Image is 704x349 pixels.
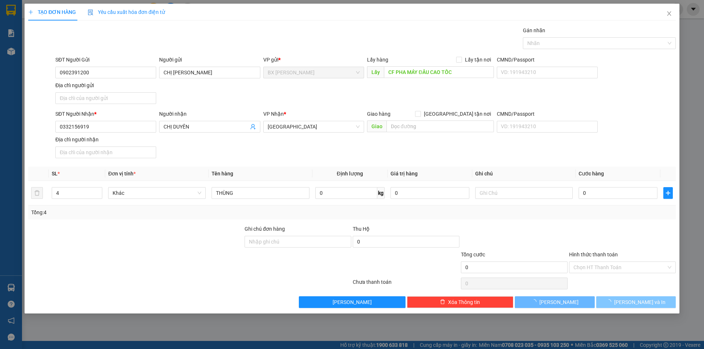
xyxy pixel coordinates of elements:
span: kg [377,187,385,199]
label: Hình thức thanh toán [569,252,618,257]
div: CHỊ [PERSON_NAME] [6,24,65,41]
span: Khác [113,188,201,198]
button: delete [31,187,43,199]
span: Tổng cước [461,252,485,257]
span: SL [52,171,58,177]
span: TẠO ĐƠN HÀNG [28,9,76,15]
span: Sài Gòn [268,121,360,132]
label: Ghi chú đơn hàng [245,226,285,232]
input: VD: Bàn, Ghế [212,187,309,199]
div: 0902391200 [6,41,65,52]
input: 0 [390,187,469,199]
span: Gửi: [6,7,18,15]
span: [GEOGRAPHIC_DATA] tận nơi [421,110,494,118]
span: Lấy hàng [367,57,388,63]
span: Tên hàng [212,171,233,177]
div: BX [PERSON_NAME] [6,6,65,24]
span: Nhận: [70,6,88,14]
span: Đơn vị tính [108,171,136,177]
span: delete [440,299,445,305]
div: CMND/Passport [497,110,598,118]
span: loading [531,299,539,304]
button: [PERSON_NAME] [515,296,594,308]
span: [PERSON_NAME] [333,298,372,306]
div: Người gửi [159,56,260,64]
span: CF PHA MÁY ĐẦU CAO TỐC [6,52,55,90]
input: Ghi Chú [475,187,573,199]
span: close [666,11,672,16]
span: BX Cao Lãnh [268,67,360,78]
div: SĐT Người Gửi [55,56,156,64]
input: Địa chỉ của người nhận [55,146,156,158]
span: Lấy [367,66,384,78]
img: icon [88,10,93,15]
span: [PERSON_NAME] [539,298,579,306]
button: deleteXóa Thông tin [407,296,514,308]
span: plus [28,10,33,15]
span: Yêu cầu xuất hóa đơn điện tử [88,9,165,15]
div: SĐT Người Nhận [55,110,156,118]
span: Cước hàng [579,171,604,177]
div: Chưa thanh toán [352,278,460,291]
button: [PERSON_NAME] [299,296,406,308]
div: Địa chỉ người gửi [55,81,156,89]
div: VP gửi [263,56,364,64]
span: Định lượng [337,171,363,177]
div: CHỊ [PERSON_NAME] [70,23,144,31]
div: Người nhận [159,110,260,118]
span: Thu Hộ [353,226,370,232]
span: VP Nhận [263,111,284,117]
div: [GEOGRAPHIC_DATA] [70,6,144,23]
span: Giá trị hàng [390,171,418,177]
th: Ghi chú [472,167,576,181]
button: [PERSON_NAME] và In [596,296,676,308]
div: CMND/Passport [497,56,598,64]
div: Tổng: 4 [31,208,272,216]
span: user-add [250,124,256,130]
input: Dọc đường [386,120,494,132]
span: [PERSON_NAME] và In [614,298,665,306]
span: Giao [367,120,386,132]
button: plus [663,187,673,199]
span: plus [664,190,672,196]
div: 0908142126 [70,31,144,42]
div: Địa chỉ người nhận [55,135,156,144]
input: Địa chỉ của người gửi [55,92,156,104]
span: Xóa Thông tin [448,298,480,306]
label: Gán nhãn [523,27,545,33]
input: Dọc đường [384,66,494,78]
span: Lấy tận nơi [462,56,494,64]
button: Close [659,4,679,24]
span: Giao hàng [367,111,390,117]
span: loading [606,299,614,304]
input: Ghi chú đơn hàng [245,236,351,248]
